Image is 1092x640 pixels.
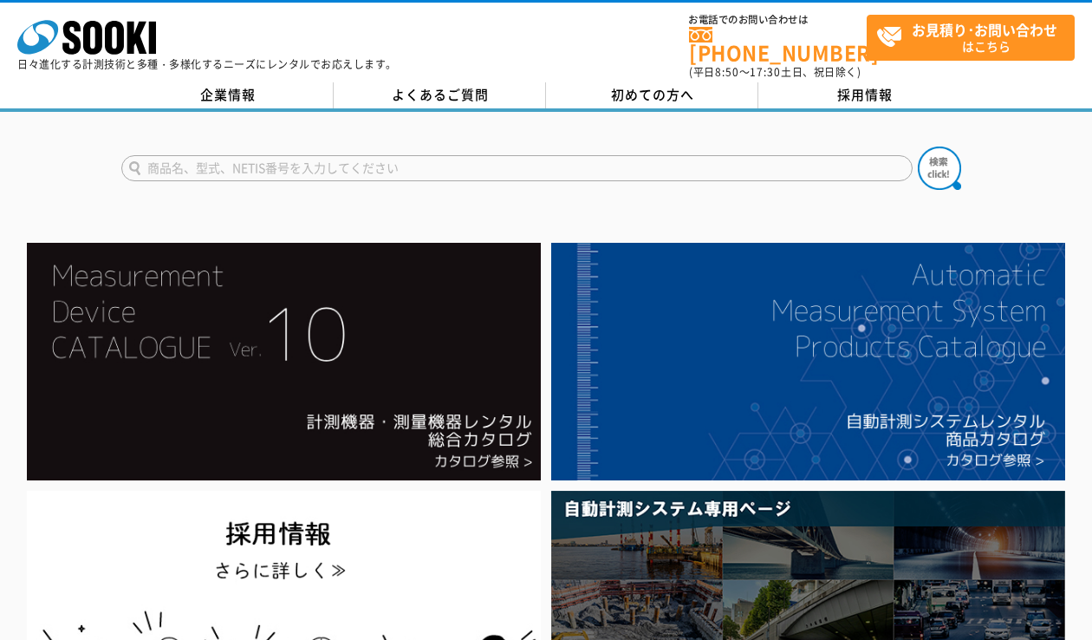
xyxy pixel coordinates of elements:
[715,64,739,80] span: 8:50
[912,19,1057,40] strong: お見積り･お問い合わせ
[758,82,971,108] a: 採用情報
[876,16,1074,59] span: はこちら
[334,82,546,108] a: よくあるご質問
[17,59,397,69] p: 日々進化する計測技術と多種・多様化するニーズにレンタルでお応えします。
[121,155,913,181] input: 商品名、型式、NETIS番号を入力してください
[27,243,541,480] img: Catalog Ver10
[689,64,861,80] span: (平日 ～ 土日、祝日除く)
[689,15,867,25] span: お電話でのお問い合わせは
[551,243,1065,480] img: 自動計測システムカタログ
[689,27,867,62] a: [PHONE_NUMBER]
[867,15,1075,61] a: お見積り･お問い合わせはこちら
[750,64,781,80] span: 17:30
[121,82,334,108] a: 企業情報
[918,147,961,190] img: btn_search.png
[611,85,694,104] span: 初めての方へ
[546,82,758,108] a: 初めての方へ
